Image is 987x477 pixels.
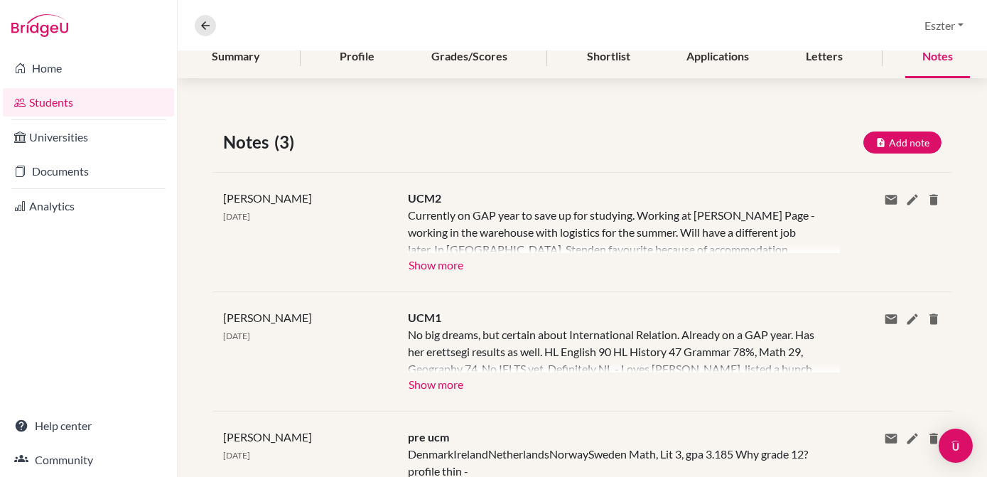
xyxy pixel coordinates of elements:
[3,123,174,151] a: Universities
[414,36,524,78] div: Grades/Scores
[408,326,818,373] div: No big dreams, but certain about International Relation. Already on a GAP year. Has her erettsegi...
[408,373,464,394] button: Show more
[323,36,392,78] div: Profile
[3,88,174,117] a: Students
[669,36,766,78] div: Applications
[918,12,970,39] button: Eszter
[905,36,970,78] div: Notes
[3,157,174,186] a: Documents
[274,129,300,155] span: (3)
[408,191,441,205] span: UCM2
[11,14,68,37] img: Bridge-U
[223,211,250,222] span: [DATE]
[223,450,250,461] span: [DATE]
[3,446,174,474] a: Community
[3,412,174,440] a: Help center
[223,191,312,205] span: [PERSON_NAME]
[408,207,818,253] div: Currently on GAP year to save up for studying. Working at [PERSON_NAME] Page - working in the war...
[3,192,174,220] a: Analytics
[195,36,277,78] div: Summary
[863,132,942,154] button: Add note
[789,36,860,78] div: Letters
[570,36,647,78] div: Shortlist
[408,430,449,444] span: pre ucm
[223,331,250,341] span: [DATE]
[408,311,441,324] span: UCM1
[223,129,274,155] span: Notes
[223,430,312,444] span: [PERSON_NAME]
[223,311,312,324] span: [PERSON_NAME]
[3,54,174,82] a: Home
[939,429,973,463] div: Open Intercom Messenger
[408,253,464,274] button: Show more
